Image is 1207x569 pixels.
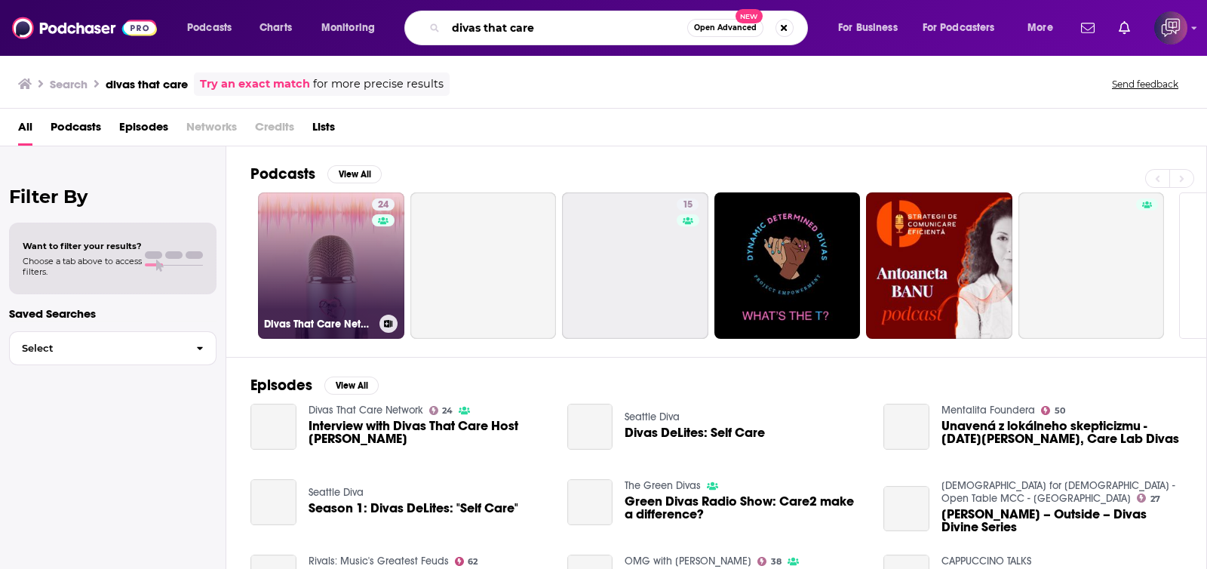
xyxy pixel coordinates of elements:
button: Select [9,331,217,365]
a: Seattle Diva [309,486,364,499]
button: Send feedback [1107,78,1183,91]
a: Show notifications dropdown [1075,15,1101,41]
span: 62 [468,558,478,565]
a: Lists [312,115,335,146]
a: Unavená z lokálneho skepticizmu - LUCIA TARNÓCZY, Care Lab Divas [883,404,929,450]
h2: Episodes [250,376,312,395]
a: Divas DeLites: Self Care [567,404,613,450]
a: Season 1: Divas DeLites: "Self Care" [309,502,518,515]
a: Interview with Divas That Care Host Teresa Syms [309,420,549,445]
a: Divas That Care Network [309,404,423,417]
a: 27 [1137,494,1160,503]
span: 15 [683,198,693,213]
a: Episodes [119,115,168,146]
a: Seattle Diva [625,411,680,423]
p: Saved Searches [9,306,217,321]
button: open menu [913,16,1017,40]
a: Charts [250,16,301,40]
a: Rivals: Music's Greatest Feuds [309,555,449,567]
span: Credits [255,115,294,146]
a: Mentalita Foundera [941,404,1035,417]
a: 15 [677,198,699,211]
img: Podchaser - Follow, Share and Rate Podcasts [12,14,157,42]
button: Show profile menu [1154,11,1187,45]
span: Logged in as corioliscompany [1154,11,1187,45]
a: Try an exact match [200,75,310,93]
button: View All [327,165,382,183]
span: 50 [1055,408,1065,414]
span: 27 [1150,496,1160,503]
span: [PERSON_NAME] – Outside – Divas Divine Series [941,508,1182,534]
button: open menu [1017,16,1072,40]
a: 15 [562,192,708,339]
span: 38 [771,558,782,565]
span: For Podcasters [923,17,995,38]
a: 38 [757,557,782,566]
button: open menu [311,16,395,40]
h3: divas that care [106,77,188,91]
a: 24 [372,198,395,211]
span: 24 [378,198,389,213]
span: New [736,9,763,23]
a: Show notifications dropdown [1113,15,1136,41]
h3: Search [50,77,88,91]
h2: Filter By [9,186,217,208]
span: Want to filter your results? [23,241,142,251]
a: OMG with Divas Gupta [625,555,751,567]
a: All [18,115,32,146]
a: 50 [1041,406,1065,415]
a: CAPPUCCINO TALKS [941,555,1031,567]
a: Mariah Carey – Outside – Divas Divine Series [883,486,929,532]
span: For Business [838,17,898,38]
span: Select [10,343,184,353]
a: Interview with Divas That Care Host Teresa Syms [250,404,296,450]
h2: Podcasts [250,165,315,183]
span: Unavená z lokálneho skepticizmu - [DATE][PERSON_NAME], Care Lab Divas [941,420,1182,445]
a: Mariah Carey – Outside – Divas Divine Series [941,508,1182,534]
a: Divas DeLites: Self Care [625,426,765,439]
h3: Divas That Care Network [264,318,373,331]
span: Monitoring [321,17,375,38]
img: User Profile [1154,11,1187,45]
input: Search podcasts, credits, & more... [446,16,687,40]
span: More [1027,17,1053,38]
span: Interview with Divas That Care Host [PERSON_NAME] [309,420,549,445]
a: Green Divas Radio Show: Care2 make a difference? [567,479,613,525]
a: Green Divas Radio Show: Care2 make a difference? [625,495,865,521]
a: 24 [429,406,453,415]
a: 62 [455,557,478,566]
button: open menu [177,16,251,40]
a: Unavená z lokálneho skepticizmu - LUCIA TARNÓCZY, Care Lab Divas [941,420,1182,445]
span: Podcasts [187,17,232,38]
button: open menu [828,16,917,40]
span: Choose a tab above to access filters. [23,256,142,277]
button: Open AdvancedNew [687,19,763,37]
span: Open Advanced [694,24,757,32]
a: 24Divas That Care Network [258,192,404,339]
a: Podcasts [51,115,101,146]
div: Search podcasts, credits, & more... [419,11,822,45]
a: EpisodesView All [250,376,379,395]
span: Charts [260,17,292,38]
a: Season 1: Divas DeLites: "Self Care" [250,479,296,525]
a: PodcastsView All [250,165,382,183]
span: 24 [442,408,453,414]
span: for more precise results [313,75,444,93]
span: Networks [186,115,237,146]
a: The Green Divas [625,479,701,492]
button: View All [324,377,379,395]
a: Church for LGBT - Open Table MCC - Philippines [941,479,1175,505]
